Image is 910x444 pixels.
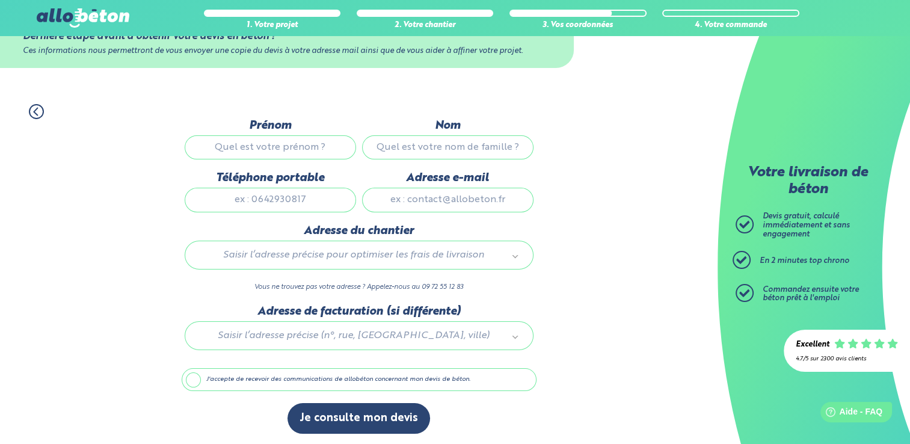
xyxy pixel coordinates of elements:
[739,165,877,198] p: Votre livraison de béton
[23,47,551,56] div: Ces informations nous permettront de vous envoyer une copie du devis à votre adresse mail ainsi q...
[182,368,536,391] label: J'accepte de recevoir des communications de allobéton concernant mon devis de béton.
[509,21,647,30] div: 3. Vos coordonnées
[796,356,898,362] div: 4.7/5 sur 2300 avis clients
[197,247,521,263] a: Saisir l’adresse précise pour optimiser les frais de livraison
[662,21,799,30] div: 4. Votre commande
[763,212,850,238] span: Devis gratuit, calculé immédiatement et sans engagement
[287,403,430,434] button: Je consulte mon devis
[362,119,533,132] label: Nom
[763,286,859,303] span: Commandez ensuite votre béton prêt à l'emploi
[803,397,897,431] iframe: Help widget launcher
[185,188,356,212] input: ex : 0642930817
[185,135,356,159] input: Quel est votre prénom ?
[37,8,129,28] img: allobéton
[760,257,849,265] span: En 2 minutes top chrono
[202,247,505,263] span: Saisir l’adresse précise pour optimiser les frais de livraison
[362,135,533,159] input: Quel est votre nom de famille ?
[185,171,356,185] label: Téléphone portable
[23,31,551,42] div: Dernière étape avant d’obtenir votre devis en béton !
[796,341,829,350] div: Excellent
[357,21,494,30] div: 2. Votre chantier
[185,224,533,238] label: Adresse du chantier
[362,171,533,185] label: Adresse e-mail
[185,282,533,293] p: Vous ne trouvez pas votre adresse ? Appelez-nous au 09 72 55 12 83
[204,21,341,30] div: 1. Votre projet
[185,119,356,132] label: Prénom
[362,188,533,212] input: ex : contact@allobeton.fr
